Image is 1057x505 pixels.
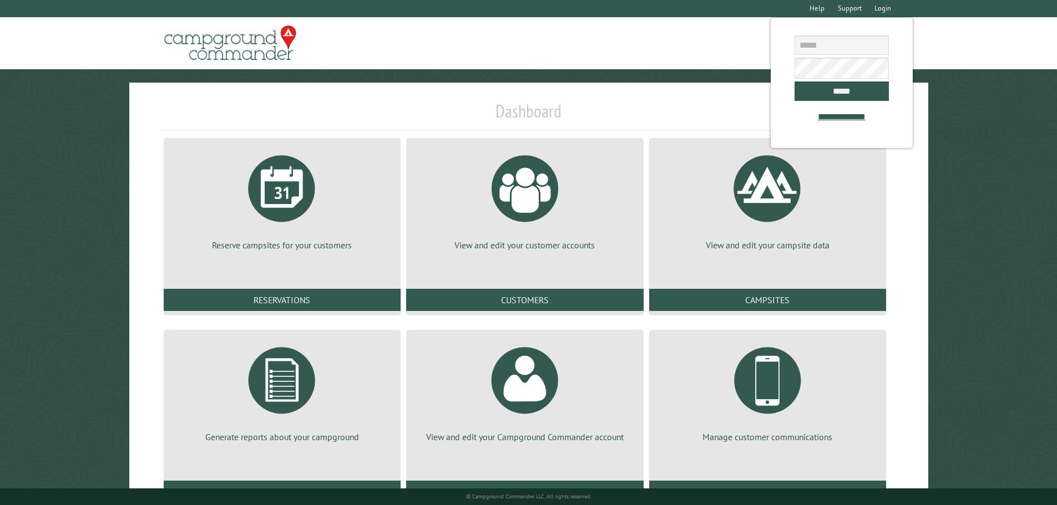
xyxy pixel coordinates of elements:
[662,431,873,443] p: Manage customer communications
[649,289,886,311] a: Campsites
[662,339,873,443] a: Manage customer communications
[419,339,630,443] a: View and edit your Campground Commander account
[466,493,591,500] small: © Campground Commander LLC. All rights reserved.
[164,481,401,503] a: Reports
[662,147,873,251] a: View and edit your campsite data
[419,147,630,251] a: View and edit your customer accounts
[406,481,643,503] a: Account
[161,22,300,65] img: Campground Commander
[161,100,897,131] h1: Dashboard
[419,239,630,251] p: View and edit your customer accounts
[177,339,387,443] a: Generate reports about your campground
[406,289,643,311] a: Customers
[177,431,387,443] p: Generate reports about your campground
[177,147,387,251] a: Reserve campsites for your customers
[662,239,873,251] p: View and edit your campsite data
[649,481,886,503] a: Communications
[177,239,387,251] p: Reserve campsites for your customers
[419,431,630,443] p: View and edit your Campground Commander account
[164,289,401,311] a: Reservations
